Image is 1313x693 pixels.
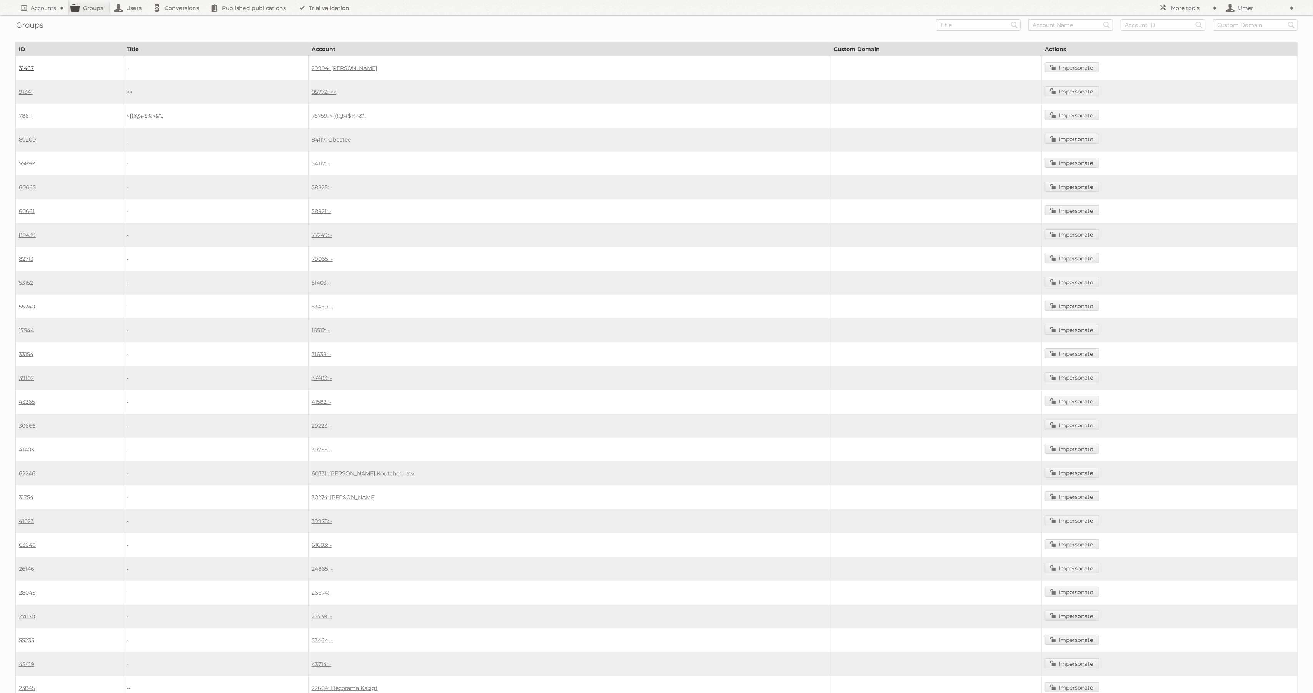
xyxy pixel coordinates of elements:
[123,366,309,390] td: -
[1101,19,1113,31] input: Search
[123,271,309,295] td: -
[312,637,333,644] a: 53464: -
[123,533,309,557] td: -
[19,327,34,334] a: 17544
[312,518,332,525] a: 39975: -
[19,255,33,262] a: 82713
[312,661,331,668] a: 43714: -
[123,80,309,104] td: <<
[312,327,330,334] a: 16512: -
[19,184,36,191] a: 60665
[312,375,332,381] a: 37483: -
[1028,19,1113,31] input: Account Name
[19,565,34,572] a: 26146
[312,232,332,238] a: 77249: -
[312,208,331,215] a: 58821: -
[1045,62,1099,72] a: Impersonate
[312,446,332,453] a: 39755: -
[123,461,309,485] td: -
[31,4,56,12] h2: Accounts
[19,65,34,72] a: 31467
[312,303,333,310] a: 53469: -
[312,613,332,620] a: 25739: -
[123,342,309,366] td: -
[19,470,35,477] a: 62246
[19,446,34,453] a: 41403
[312,351,331,358] a: 31638: -
[19,541,36,548] a: 63648
[312,494,376,501] a: 30274: [PERSON_NAME]
[1045,158,1099,168] a: Impersonate
[16,43,123,56] th: ID
[1045,372,1099,382] a: Impersonate
[1045,229,1099,239] a: Impersonate
[19,422,36,429] a: 30666
[123,318,309,342] td: -
[19,613,35,620] a: 27050
[1045,468,1099,478] a: Impersonate
[1045,563,1099,573] a: Impersonate
[936,19,1021,31] input: Title
[1045,539,1099,549] a: Impersonate
[123,199,309,223] td: -
[19,351,33,358] a: 33154
[123,152,309,175] td: -
[123,628,309,652] td: -
[19,637,34,644] a: 55235
[19,208,35,215] a: 60661
[19,136,36,143] a: 89200
[123,56,309,80] td: ~
[1193,19,1205,31] input: Search
[1045,682,1099,692] a: Impersonate
[1171,4,1209,12] h2: More tools
[1286,19,1297,31] input: Search
[123,104,309,128] td: <{(!@#$%^&*:;
[1045,658,1099,668] a: Impersonate
[1045,253,1099,263] a: Impersonate
[1009,19,1020,31] input: Search
[312,184,332,191] a: 58825: -
[1042,43,1298,56] th: Actions
[123,175,309,199] td: -
[123,652,309,676] td: -
[123,605,309,628] td: -
[312,112,367,119] a: 75759: <{(!@#$%^&*:;
[312,160,330,167] a: 54117: -
[1045,301,1099,311] a: Impersonate
[123,414,309,438] td: -
[123,295,309,318] td: -
[312,565,333,572] a: 24865: -
[312,88,336,95] a: 85772: <<
[1045,86,1099,96] a: Impersonate
[19,661,34,668] a: 45419
[123,390,309,414] td: -
[308,43,831,56] th: Account
[1045,325,1099,335] a: Impersonate
[312,589,332,596] a: 26674: -
[19,494,33,501] a: 31754
[312,279,331,286] a: 51403: -
[1045,635,1099,645] a: Impersonate
[19,518,34,525] a: 41623
[123,223,309,247] td: -
[831,43,1042,56] th: Custom Domain
[1045,277,1099,287] a: Impersonate
[1045,491,1099,501] a: Impersonate
[19,398,35,405] a: 43265
[1045,182,1099,192] a: Impersonate
[19,303,35,310] a: 55240
[123,43,309,56] th: Title
[19,160,35,167] a: 55892
[1045,110,1099,120] a: Impersonate
[312,136,351,143] a: 84117: Obeetee
[1045,134,1099,144] a: Impersonate
[123,485,309,509] td: -
[123,438,309,461] td: -
[1236,4,1286,12] h2: Umer
[1121,19,1205,31] input: Account ID
[19,232,36,238] a: 80439
[312,470,414,477] a: 60331: [PERSON_NAME] Koutcher Law
[312,255,333,262] a: 79065: -
[19,112,33,119] a: 78611
[312,541,332,548] a: 61683: -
